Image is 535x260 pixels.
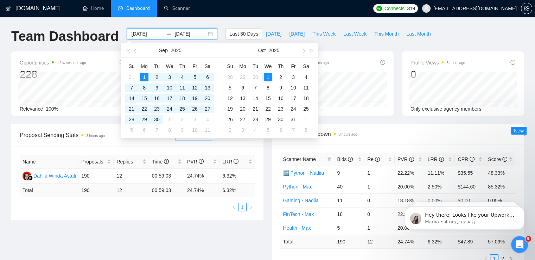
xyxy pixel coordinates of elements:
th: Sa [300,61,312,72]
button: Last 30 Days [225,28,262,39]
button: Last Month [402,28,434,39]
td: 48.33% [485,166,515,180]
span: Scanner Name [283,156,316,162]
span: filter [326,154,333,165]
span: Time [152,159,169,165]
td: 2025-09-30 [249,72,262,82]
td: 2025-09-07 [125,82,138,93]
td: 2025-09-16 [151,93,163,104]
div: 28 [226,73,234,81]
div: 26 [191,105,199,113]
span: Dashboard [126,5,150,11]
th: We [262,61,274,72]
td: 2025-10-13 [236,93,249,104]
span: Proposal Sending Stats [20,131,176,140]
td: 2025-09-17 [163,93,176,104]
td: 2025-08-31 [125,72,138,82]
button: Sep [159,43,168,57]
div: 30 [153,115,161,124]
th: Tu [151,61,163,72]
time: 3 hours ago [310,61,329,65]
div: 11 [203,126,212,134]
div: 16 [276,94,285,103]
td: 2025-10-06 [236,82,249,93]
td: 24.74% [184,169,219,184]
th: Tu [249,61,262,72]
td: 2025-09-05 [189,72,201,82]
div: 26 [226,115,234,124]
div: 25 [302,105,310,113]
td: 2025-09-06 [201,72,214,82]
div: 24 [289,105,298,113]
a: Gaming - Nadiia [283,198,319,203]
div: 7 [127,83,136,92]
th: Su [224,61,236,72]
div: 0 [410,68,465,81]
td: 2025-10-28 [249,114,262,125]
th: Sa [201,61,214,72]
span: Only exclusive agency members [410,106,482,112]
span: Scanner Breakdown [280,130,516,138]
img: logo [6,3,11,14]
th: Mo [236,61,249,72]
span: Hey there, Looks like your Upwork agency OmiSoft 🏆 Multi-awarded AI & Web3 Agency ran out of conn... [31,20,121,110]
div: 6 [203,73,212,81]
td: 2025-09-22 [138,104,151,114]
span: PVR [397,156,414,162]
span: info-circle [348,157,353,162]
span: Proposals [81,158,106,166]
div: 1 [264,73,272,81]
td: 2025-10-24 [287,104,300,114]
span: filter [327,157,331,161]
span: right [249,205,253,209]
td: 2025-10-21 [249,104,262,114]
span: Last Month [406,30,431,38]
td: 2025-11-05 [262,125,274,135]
div: 17 [165,94,174,103]
th: Name [20,155,78,169]
div: 3 [191,115,199,124]
span: PVR [187,159,204,165]
td: 2025-09-25 [176,104,189,114]
td: 2025-10-25 [300,104,312,114]
div: 31 [289,115,298,124]
span: Connects: [384,5,406,12]
a: DWDahlia Winda Astuti [23,173,76,178]
td: 2025-10-31 [287,114,300,125]
td: 2025-09-08 [138,82,151,93]
span: 100% [46,106,58,112]
td: 2025-11-08 [300,125,312,135]
td: 2025-10-09 [176,125,189,135]
th: Fr [189,61,201,72]
div: 8 [140,83,148,92]
button: [DATE] [285,28,308,39]
div: 22 [264,105,272,113]
td: 2025-10-12 [224,93,236,104]
td: 2025-10-01 [163,114,176,125]
input: Start date [131,30,163,38]
td: 2025-11-04 [249,125,262,135]
div: 5 [191,73,199,81]
div: 10 [165,83,174,92]
div: 19 [226,105,234,113]
td: 2025-10-29 [262,114,274,125]
div: 2 [178,115,186,124]
span: swap-right [166,31,172,37]
td: 2025-10-03 [287,72,300,82]
td: 2025-11-07 [287,125,300,135]
div: 6 [238,83,247,92]
div: 5 [127,126,136,134]
td: 2025-10-10 [287,82,300,93]
div: 24 [165,105,174,113]
td: 2025-09-28 [224,72,236,82]
td: 2025-09-15 [138,93,151,104]
div: 25 [178,105,186,113]
span: Opportunities [20,58,86,67]
div: 13 [203,83,212,92]
span: user [424,6,429,11]
span: CPR [458,156,474,162]
div: 5 [264,126,272,134]
a: setting [521,6,532,11]
div: 9 [153,83,161,92]
div: 28 [127,115,136,124]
